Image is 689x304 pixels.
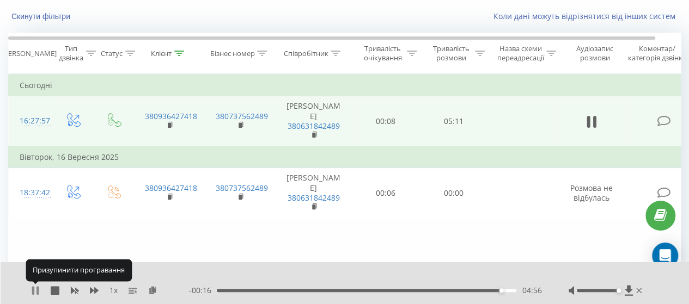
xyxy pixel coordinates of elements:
[570,183,613,203] span: Розмова не відбулась
[499,288,504,293] div: Accessibility label
[625,44,689,63] div: Коментар/категорія дзвінка
[352,96,420,146] td: 00:08
[276,168,352,218] td: [PERSON_NAME]
[493,11,681,21] a: Коли дані можуть відрізнятися вiд інших систем
[420,168,488,218] td: 00:00
[145,183,197,193] a: 380936427418
[276,96,352,146] td: [PERSON_NAME]
[352,168,420,218] td: 00:06
[59,44,83,63] div: Тип дзвінка
[288,193,340,203] a: 380631842489
[216,111,268,121] a: 380737562489
[8,11,76,21] button: Скинути фільтри
[20,110,41,132] div: 16:27:57
[617,288,621,293] div: Accessibility label
[210,49,254,58] div: Бізнес номер
[189,285,217,296] span: - 00:16
[288,121,340,131] a: 380631842489
[216,183,268,193] a: 380737562489
[522,285,541,296] span: 04:56
[145,111,197,121] a: 380936427418
[568,44,621,63] div: Аудіозапис розмови
[2,49,57,58] div: [PERSON_NAME]
[151,49,172,58] div: Клієнт
[109,285,118,296] span: 1 x
[101,49,123,58] div: Статус
[420,96,488,146] td: 05:11
[283,49,328,58] div: Співробітник
[652,243,678,269] div: Open Intercom Messenger
[361,44,404,63] div: Тривалість очікування
[497,44,544,63] div: Назва схеми переадресації
[26,259,132,281] div: Призупинити програвання
[429,44,472,63] div: Тривалість розмови
[20,182,41,203] div: 18:37:42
